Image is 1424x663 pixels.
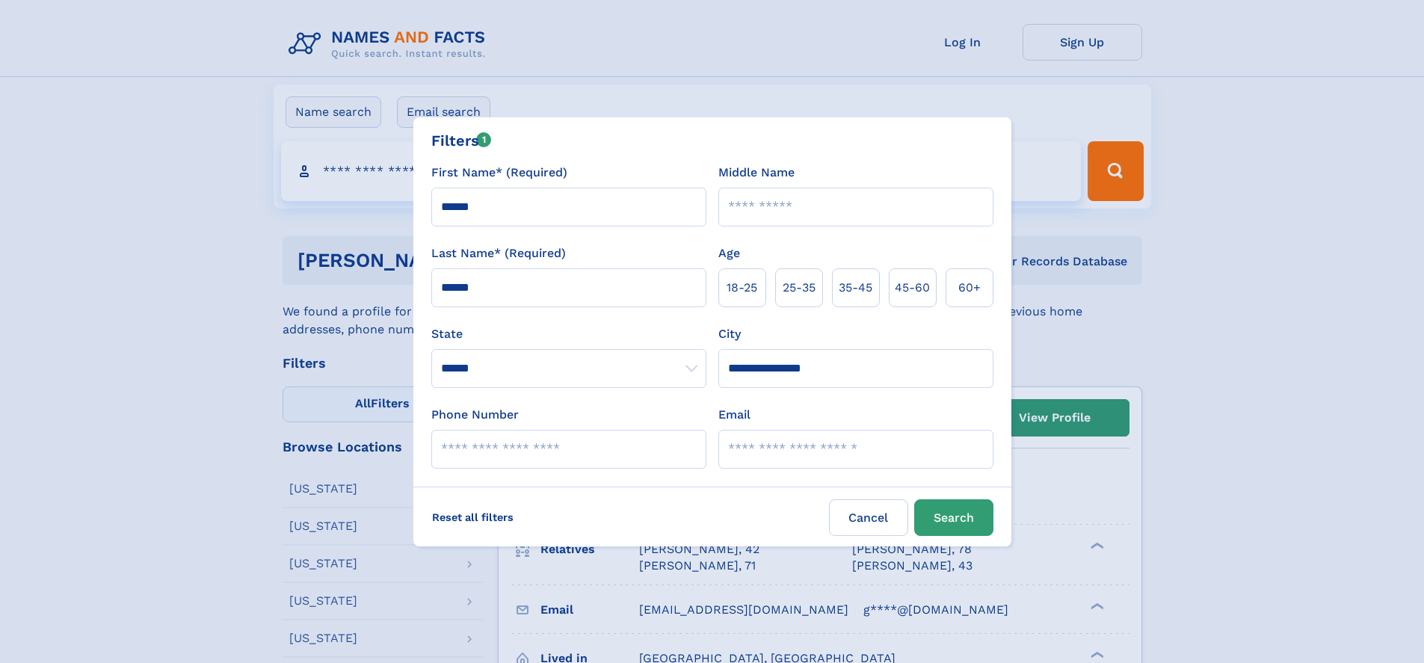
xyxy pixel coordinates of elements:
[727,279,757,297] span: 18‑25
[718,164,795,182] label: Middle Name
[783,279,816,297] span: 25‑35
[431,129,492,152] div: Filters
[422,499,523,535] label: Reset all filters
[718,406,750,424] label: Email
[431,164,567,182] label: First Name* (Required)
[431,244,566,262] label: Last Name* (Required)
[431,325,706,343] label: State
[895,279,930,297] span: 45‑60
[718,244,740,262] label: Age
[958,279,981,297] span: 60+
[829,499,908,536] label: Cancel
[431,406,519,424] label: Phone Number
[718,325,741,343] label: City
[914,499,993,536] button: Search
[839,279,872,297] span: 35‑45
